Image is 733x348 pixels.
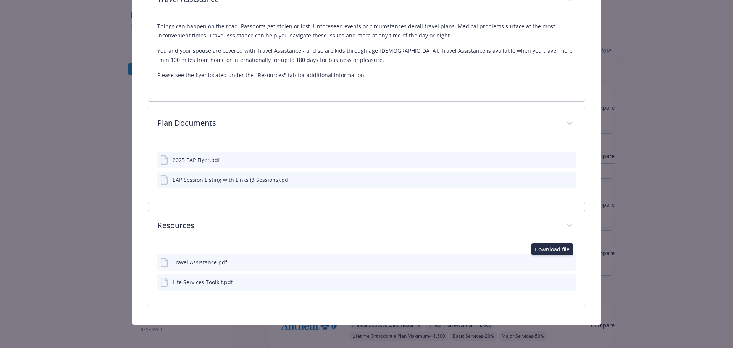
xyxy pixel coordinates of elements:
button: download file [554,156,560,164]
p: Resources [157,220,558,231]
div: EAP Session Listing with Links (3 Sessions).pdf [173,176,290,184]
button: preview file [566,156,573,164]
div: Resources [148,210,585,242]
div: Plan Documents [148,108,585,139]
button: download file [554,258,560,266]
p: Things can happen on the road. Passports get stolen or lost. Unforeseen events or circumstances d... [157,22,576,40]
div: Travel Assistance.pdf [173,258,227,266]
button: download file [554,176,560,184]
p: Please see the flyer located under the "Resources" tab for additional information. [157,71,576,80]
button: preview file [566,176,573,184]
button: download file [554,278,560,286]
div: 2025 EAP Flyer.pdf [173,156,220,164]
div: Plan Documents [148,139,585,204]
p: Plan Documents [157,117,558,129]
div: Download file [531,243,573,255]
button: preview file [566,258,573,266]
button: preview file [566,278,573,286]
p: You and your spouse are covered with Travel Assistance - and so are kids through age [DEMOGRAPHIC... [157,46,576,65]
div: Resources [148,242,585,306]
div: Life Services Toolkit.pdf [173,278,233,286]
div: Travel Assistance [148,16,585,101]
